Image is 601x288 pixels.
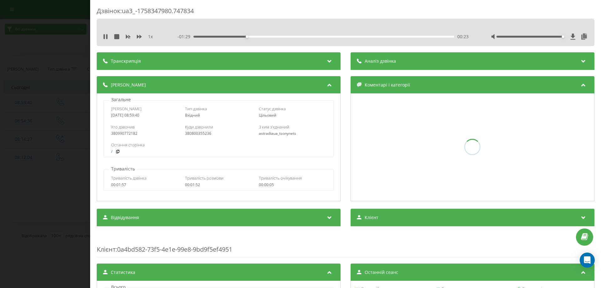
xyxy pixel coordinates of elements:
[110,97,132,103] p: Загальне
[365,214,378,221] span: Клієнт
[111,82,146,88] span: [PERSON_NAME]
[111,106,141,112] span: [PERSON_NAME]
[259,113,276,118] span: Цільовий
[365,269,398,275] span: Останній сеанс
[185,131,252,136] div: 380800355236
[365,58,396,64] span: Аналіз дзвінка
[97,233,594,257] div: : 0a4bd582-73f5-4e1e-99e8-9bd9f5ef4951
[562,35,564,38] div: Accessibility label
[259,183,326,187] div: 00:00:05
[111,149,112,154] a: /
[111,269,135,275] span: Статистика
[111,58,141,64] span: Транскрипція
[97,7,594,19] div: Дзвінок : ua3_-1758347980.747834
[111,214,139,221] span: Відвідування
[111,113,178,118] div: [DATE] 08:59:40
[365,82,410,88] span: Коментарі і категорії
[185,106,207,112] span: Тип дзвінка
[457,34,469,40] span: 00:23
[185,183,252,187] div: 00:01:52
[259,106,286,112] span: Статус дзвінка
[259,124,289,130] span: З ким з'єднаний
[111,131,178,136] div: 380990772182
[177,34,193,40] span: - 01:29
[259,175,302,181] span: Тривалість очікування
[246,35,248,38] div: Accessibility label
[111,142,145,148] span: Остання сторінка
[259,131,326,136] div: astradiaua_tsonynets
[110,166,136,172] p: Тривалість
[185,175,223,181] span: Тривалість розмови
[111,175,146,181] span: Тривалість дзвінка
[111,124,135,130] span: Хто дзвонив
[185,113,200,118] span: Вхідний
[148,34,153,40] span: 1 x
[111,183,178,187] div: 00:01:57
[185,124,213,130] span: Куди дзвонили
[97,245,116,254] span: Клієнт
[580,253,595,268] div: Open Intercom Messenger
